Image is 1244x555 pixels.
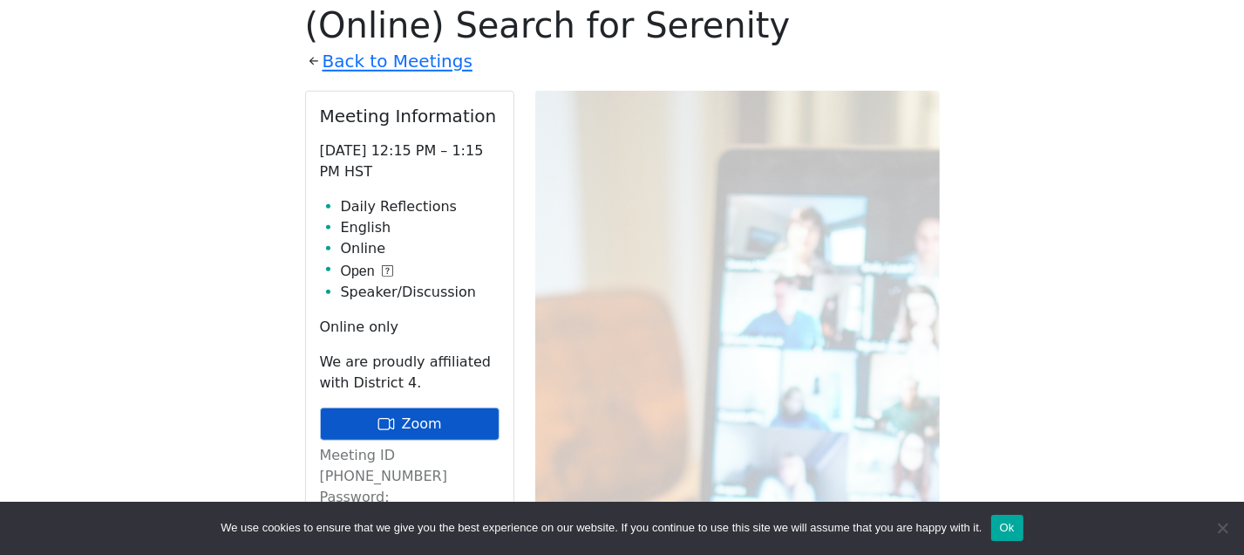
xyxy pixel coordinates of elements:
a: Zoom [320,408,500,441]
span: Open [341,261,375,282]
p: We are proudly affiliated with District 4. [320,352,500,394]
li: English [341,217,500,238]
button: Open [341,261,393,282]
a: Back to Meetings [323,46,472,77]
span: We use cookies to ensure that we give you the best experience on our website. If you continue to ... [221,519,982,537]
li: Online [341,238,500,259]
button: Ok [991,515,1023,541]
span: No [1213,519,1231,537]
li: Daily Reflections [341,196,500,217]
li: Speaker/Discussion [341,282,500,303]
h2: Meeting Information [320,106,500,127]
p: Online only [320,317,500,338]
p: Meeting ID [PHONE_NUMBER] Password: [SECURITY_DATA] [320,445,500,529]
h1: (Online) Search for Serenity [305,4,940,46]
p: [DATE] 12:15 PM – 1:15 PM HST [320,140,500,182]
